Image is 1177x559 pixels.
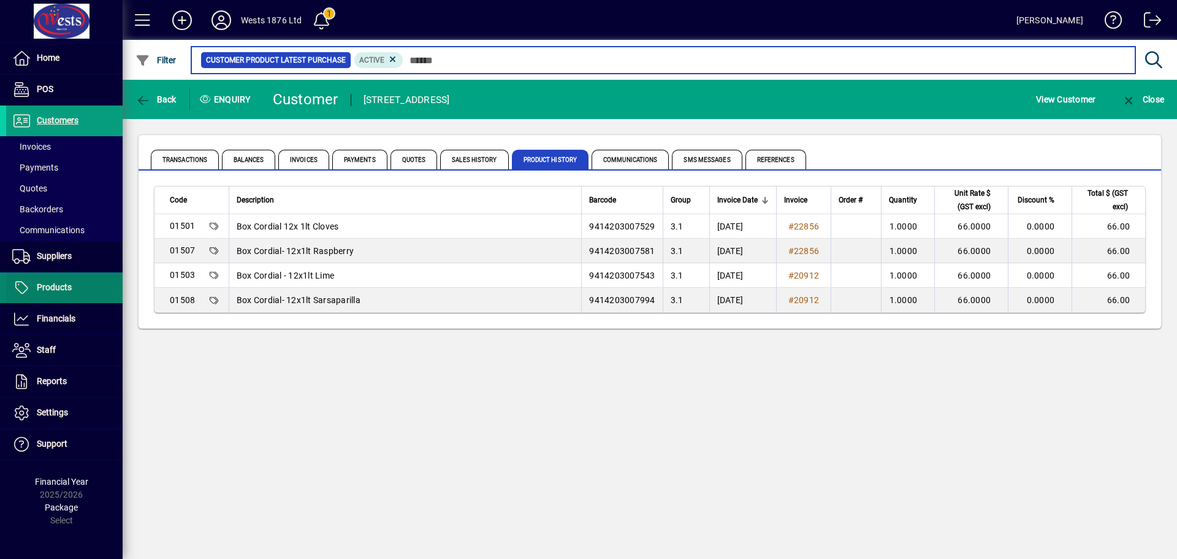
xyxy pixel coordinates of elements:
[881,263,934,288] td: 1.0000
[1135,2,1162,42] a: Logout
[745,150,806,169] span: References
[6,178,123,199] a: Quotes
[170,295,195,305] span: 01508
[788,295,794,305] span: #
[359,56,384,64] span: Active
[794,295,819,305] span: 20912
[589,222,655,231] span: 9414203007529
[37,439,67,449] span: Support
[6,335,123,366] a: Staff
[671,193,691,207] span: Group
[589,271,655,280] span: 9414203007543
[1072,288,1145,312] td: 66.00
[671,222,684,231] span: 3.1
[237,193,574,207] div: Description
[1080,187,1128,214] span: Total $ (GST excl)
[717,193,769,207] div: Invoice Date
[190,90,264,109] div: Enquiry
[6,74,123,105] a: POS
[37,407,68,417] span: Settings
[709,239,776,263] td: [DATE]
[132,88,180,110] button: Back
[889,193,928,207] div: Quantity
[1036,90,1095,109] span: View Customer
[6,366,123,397] a: Reports
[589,295,655,305] span: 9414203007994
[135,55,177,65] span: Filter
[390,150,438,169] span: Quotes
[162,9,202,31] button: Add
[709,214,776,239] td: [DATE]
[6,199,123,220] a: Backorders
[6,272,123,303] a: Products
[881,288,934,312] td: 1.0000
[6,157,123,178] a: Payments
[170,270,195,280] span: 01503
[709,263,776,288] td: [DATE]
[1095,2,1122,42] a: Knowledge Base
[889,193,917,207] span: Quantity
[132,49,180,71] button: Filter
[37,84,53,94] span: POS
[170,193,187,207] span: Code
[6,220,123,241] a: Communications
[170,193,221,207] div: Code
[934,214,1008,239] td: 66.0000
[1121,94,1164,104] span: Close
[1008,214,1072,239] td: 0.0000
[839,193,874,207] div: Order #
[6,43,123,74] a: Home
[35,477,88,487] span: Financial Year
[1072,263,1145,288] td: 66.00
[37,376,67,386] span: Reports
[37,314,75,323] span: Financials
[794,271,819,280] span: 20912
[364,90,450,110] div: [STREET_ADDRESS]
[6,136,123,157] a: Invoices
[1008,263,1072,288] td: 0.0000
[671,271,684,280] span: 3.1
[671,246,684,256] span: 3.1
[839,193,863,207] span: Order #
[6,429,123,460] a: Support
[1080,187,1139,214] div: Total $ (GST excl)
[934,263,1008,288] td: 66.0000
[12,142,51,152] span: Invoices
[942,187,991,214] span: Unit Rate $ (GST excl)
[170,221,195,231] span: 01501
[672,150,742,169] span: SMS Messages
[1118,88,1167,110] button: Close
[1008,288,1072,312] td: 0.0000
[784,220,824,233] a: #22856
[512,150,589,169] span: Product History
[784,193,824,207] div: Invoice
[671,295,684,305] span: 3.1
[241,10,302,30] div: Wests 1876 Ltd
[589,193,655,207] div: Barcode
[592,150,669,169] span: Communications
[794,222,819,231] span: 22856
[237,222,339,231] span: Box Cordial 12x 1lt Cloves
[6,241,123,272] a: Suppliers
[170,245,195,255] span: 01507
[237,193,274,207] span: Description
[1018,193,1054,207] span: Discount %
[784,269,824,282] a: #20912
[942,187,1002,214] div: Unit Rate $ (GST excl)
[278,150,329,169] span: Invoices
[440,150,508,169] span: Sales History
[1072,239,1145,263] td: 66.00
[934,239,1008,263] td: 66.0000
[135,94,177,104] span: Back
[202,9,241,31] button: Profile
[788,271,794,280] span: #
[123,88,190,110] app-page-header-button: Back
[354,52,403,68] mat-chip: Product Activation Status: Active
[589,193,616,207] span: Barcode
[12,183,47,193] span: Quotes
[45,503,78,512] span: Package
[1033,88,1099,110] button: View Customer
[1072,214,1145,239] td: 66.00
[784,244,824,258] a: #22856
[222,150,275,169] span: Balances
